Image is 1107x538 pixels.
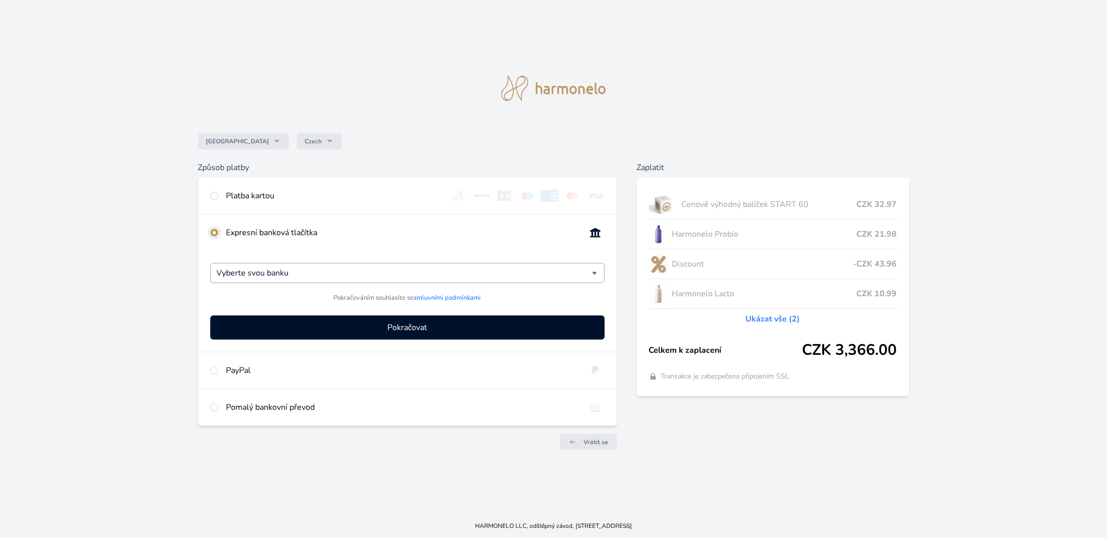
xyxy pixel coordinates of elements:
img: paypal.svg [586,364,605,376]
span: Harmonelo Probio [672,228,856,240]
h6: Zaplatit [637,162,909,174]
img: CLEAN_LACTO_se_stinem_x-hi-lo.jpg [649,281,668,306]
span: CZK 3,366.00 [802,341,897,359]
div: Platba kartou [226,190,442,202]
div: Pomalý bankovní převod [226,401,578,413]
span: [GEOGRAPHIC_DATA] [206,137,269,145]
span: Cenově výhodný balíček START 60 [681,198,856,210]
div: Expresní banková tlačítka [226,227,578,239]
span: Transakce je zabezpečena připojením SSL [661,371,790,382]
img: onlineBanking_CZ.svg [586,227,605,239]
img: CLEAN_PROBIO_se_stinem_x-lo.jpg [649,222,668,247]
span: Czech [305,137,322,145]
button: [GEOGRAPHIC_DATA] [198,133,289,149]
span: Vrátit se [584,438,609,446]
img: start.jpg [649,192,678,217]
img: bankTransfer_IBAN.svg [586,401,605,413]
span: CZK 21.98 [857,228,897,240]
button: Czech [297,133,342,149]
span: Pokračováním souhlasíte se [334,293,481,303]
button: Pokračovat [210,315,605,340]
span: CZK 10.99 [857,288,897,300]
a: smluvními podmínkami [414,293,481,302]
h6: Způsob platby [198,162,617,174]
img: maestro.svg [518,190,537,202]
span: Pokračovat [387,321,427,334]
img: jcb.svg [495,190,514,202]
span: -CZK 43.96 [853,258,897,270]
input: Hledat... [217,267,592,279]
img: visa.svg [586,190,605,202]
a: Ukázat vše (2) [746,313,800,325]
span: CZK 32.97 [857,198,897,210]
a: Vrátit se [560,434,617,450]
img: discount-lo.png [649,251,668,277]
img: logo.svg [501,76,606,101]
div: Vyberte svou banku [210,263,605,283]
span: Discount [672,258,853,270]
img: discover.svg [473,190,491,202]
span: Harmonelo Lacto [672,288,856,300]
span: Celkem k zaplacení [649,344,802,356]
img: amex.svg [541,190,559,202]
div: PayPal [226,364,578,376]
img: mc.svg [563,190,582,202]
img: diners.svg [450,190,469,202]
